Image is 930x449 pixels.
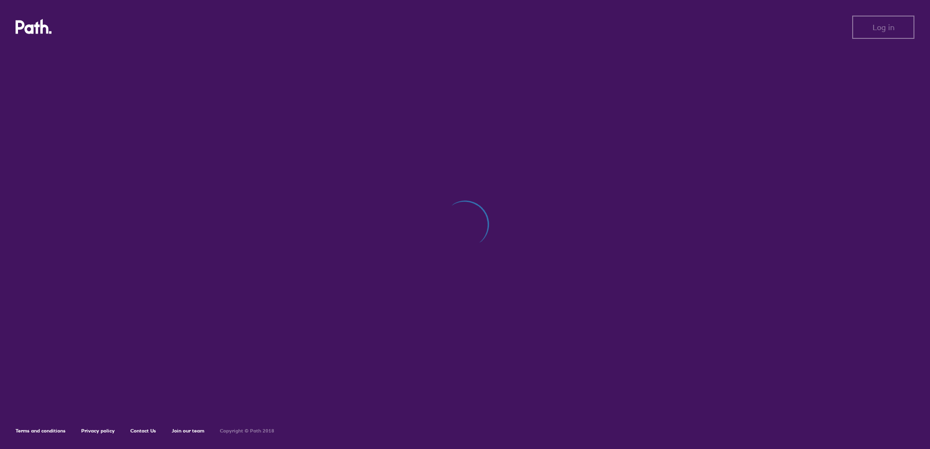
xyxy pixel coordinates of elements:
[81,428,115,434] a: Privacy policy
[172,428,204,434] a: Join our team
[130,428,156,434] a: Contact Us
[16,428,66,434] a: Terms and conditions
[852,16,914,39] button: Log in
[873,23,894,32] span: Log in
[220,428,274,434] h6: Copyright © Path 2018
